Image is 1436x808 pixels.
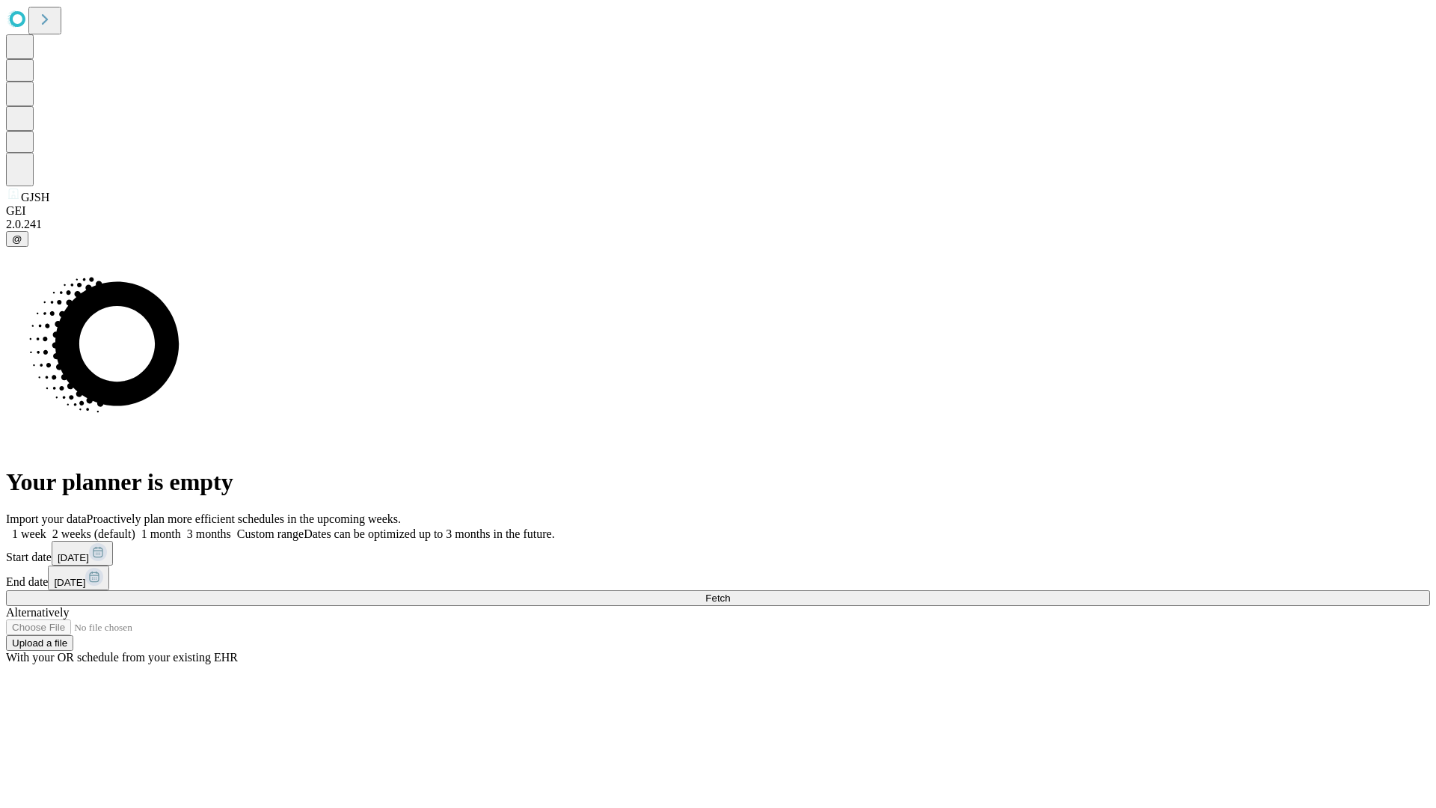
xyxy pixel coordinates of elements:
button: Upload a file [6,635,73,651]
span: [DATE] [54,577,85,588]
span: @ [12,233,22,245]
button: [DATE] [48,566,109,590]
span: Import your data [6,512,87,525]
div: GEI [6,204,1430,218]
span: 1 month [141,527,181,540]
h1: Your planner is empty [6,468,1430,496]
div: Start date [6,541,1430,566]
span: With your OR schedule from your existing EHR [6,651,238,664]
span: GJSH [21,191,49,203]
button: [DATE] [52,541,113,566]
span: 3 months [187,527,231,540]
span: 2 weeks (default) [52,527,135,540]
span: Alternatively [6,606,69,619]
span: [DATE] [58,552,89,563]
button: Fetch [6,590,1430,606]
span: 1 week [12,527,46,540]
span: Dates can be optimized up to 3 months in the future. [304,527,554,540]
span: Custom range [237,527,304,540]
div: 2.0.241 [6,218,1430,231]
span: Fetch [705,593,730,604]
button: @ [6,231,28,247]
span: Proactively plan more efficient schedules in the upcoming weeks. [87,512,401,525]
div: End date [6,566,1430,590]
